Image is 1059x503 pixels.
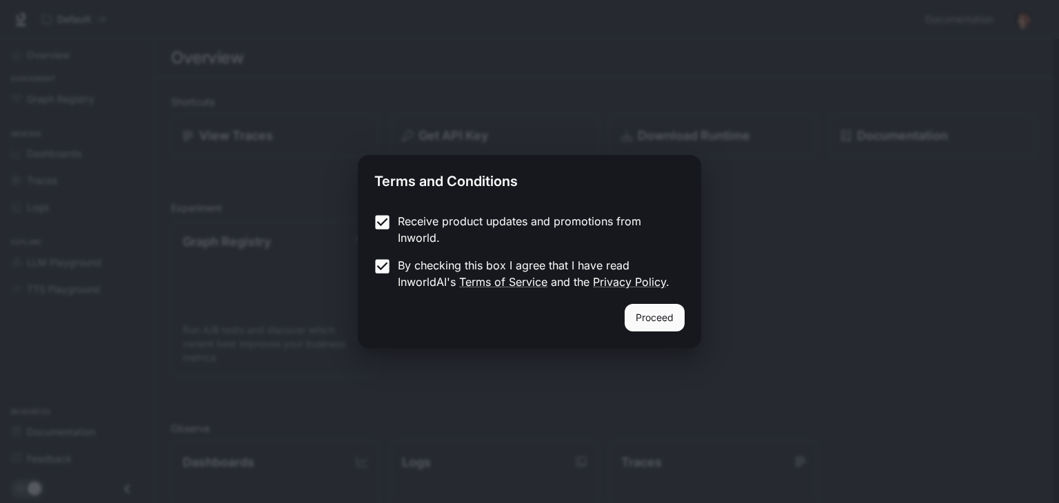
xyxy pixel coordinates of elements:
p: Receive product updates and promotions from Inworld. [398,213,674,246]
a: Terms of Service [459,275,547,289]
p: By checking this box I agree that I have read InworldAI's and the . [398,257,674,290]
h2: Terms and Conditions [358,155,701,202]
button: Proceed [625,304,685,331]
a: Privacy Policy [593,275,666,289]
